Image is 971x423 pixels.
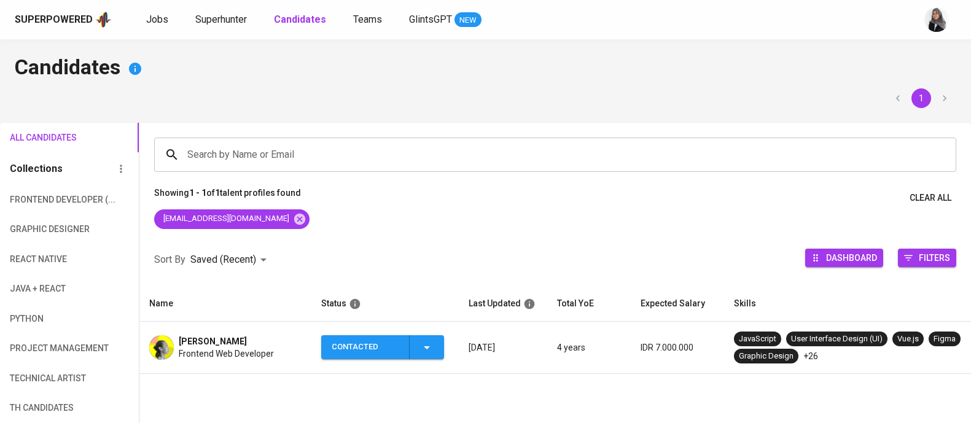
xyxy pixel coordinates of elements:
a: Candidates [274,12,329,28]
nav: pagination navigation [886,88,956,108]
span: technical artist [10,371,75,386]
a: Superpoweredapp logo [15,10,112,29]
span: TH candidates [10,400,75,416]
button: Clear All [905,187,956,209]
h6: Collections [10,160,63,177]
span: Filters [919,249,950,266]
span: Project Management [10,341,75,356]
p: Showing of talent profiles found [154,187,301,209]
span: GlintsGPT [409,14,452,25]
button: Filters [898,249,956,267]
p: 4 years [557,341,621,354]
th: Expected Salary [631,286,724,322]
a: Teams [353,12,384,28]
img: sinta.windasari@glints.com [924,7,949,32]
p: +26 [803,350,818,362]
p: Sort By [154,252,185,267]
div: Saved (Recent) [190,249,271,271]
img: app logo [95,10,112,29]
b: 1 [215,188,220,198]
h4: Candidates [15,54,956,83]
span: NEW [454,14,482,26]
button: Contacted [321,335,444,359]
b: Candidates [274,14,326,25]
button: Dashboard [805,249,883,267]
a: Jobs [146,12,171,28]
p: Saved (Recent) [190,252,256,267]
th: Total YoE [547,286,631,322]
span: Graphic Designer [10,222,75,237]
div: Graphic Design [739,351,794,362]
div: User Interface Design (UI) [791,333,883,345]
div: Vue.js [897,333,919,345]
span: python [10,311,75,327]
img: 01eaed04a2c8e953411196814e99f629.jpg [149,335,174,360]
span: Java + React [10,281,75,297]
th: Last Updated [459,286,547,322]
span: Superhunter [195,14,247,25]
div: Superpowered [15,13,93,27]
button: page 1 [911,88,931,108]
a: Superhunter [195,12,249,28]
b: 1 - 1 [189,188,206,198]
th: Name [139,286,311,322]
a: GlintsGPT NEW [409,12,482,28]
p: IDR 7.000.000 [641,341,714,354]
p: [DATE] [469,341,537,354]
span: React Native [10,252,75,267]
div: Contacted [332,335,399,359]
div: [EMAIL_ADDRESS][DOMAIN_NAME] [154,209,310,229]
span: [PERSON_NAME] [179,335,247,347]
span: Dashboard [826,249,877,266]
span: All Candidates [10,130,75,146]
span: Frontend Developer (... [10,192,75,208]
div: JavaScript [739,333,776,345]
span: Teams [353,14,382,25]
span: Clear All [910,190,951,206]
div: Figma [934,333,956,345]
th: Status [311,286,459,322]
span: Jobs [146,14,168,25]
span: [EMAIL_ADDRESS][DOMAIN_NAME] [154,213,297,225]
span: Frontend Web Developer [179,347,274,360]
